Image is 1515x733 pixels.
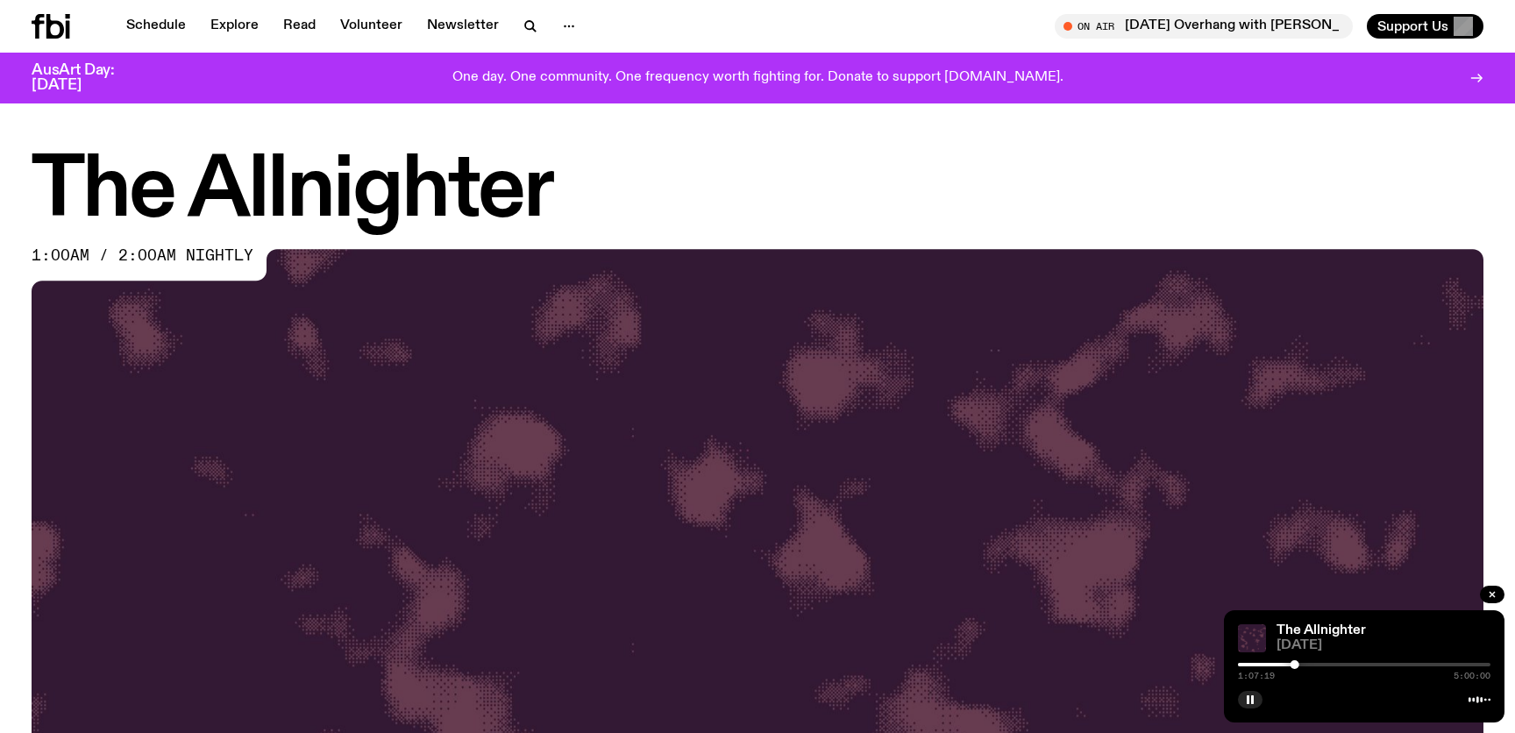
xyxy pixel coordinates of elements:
h1: The Allnighter [32,153,1483,231]
a: Read [273,14,326,39]
a: Newsletter [416,14,509,39]
a: Schedule [116,14,196,39]
h3: AusArt Day: [DATE] [32,63,144,93]
button: On Air[DATE] Overhang with [PERSON_NAME] [1055,14,1353,39]
span: [DATE] [1277,639,1490,652]
button: Support Us [1367,14,1483,39]
span: 1:00am / 2:00am nightly [32,249,253,263]
p: One day. One community. One frequency worth fighting for. Donate to support [DOMAIN_NAME]. [452,70,1063,86]
span: Support Us [1377,18,1448,34]
a: Explore [200,14,269,39]
a: Volunteer [330,14,413,39]
a: The Allnighter [1277,623,1366,637]
span: 5:00:00 [1454,672,1490,680]
span: 1:07:19 [1238,672,1275,680]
